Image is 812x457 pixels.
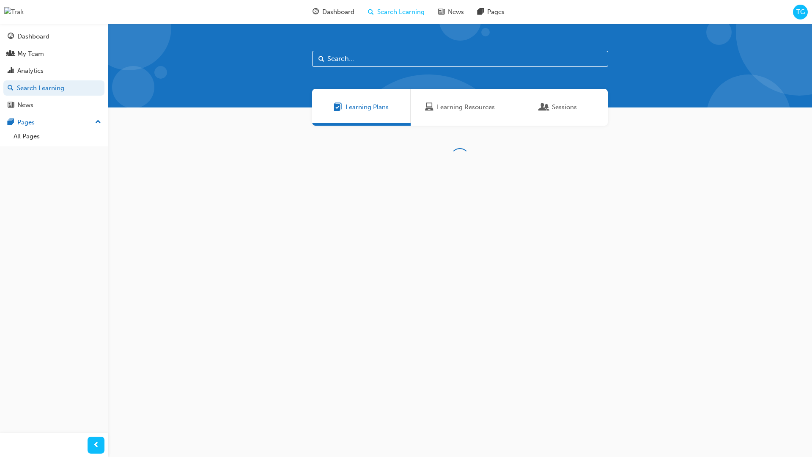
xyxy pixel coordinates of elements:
[17,66,44,76] div: Analytics
[322,7,354,17] span: Dashboard
[552,102,577,112] span: Sessions
[8,102,14,109] span: news-icon
[411,89,509,126] a: Learning ResourcesLearning Resources
[3,27,104,115] button: DashboardMy TeamAnalyticsSearch LearningNews
[3,115,104,130] button: Pages
[3,97,104,113] a: News
[3,46,104,62] a: My Team
[509,89,608,126] a: SessionsSessions
[3,29,104,44] a: Dashboard
[8,85,14,92] span: search-icon
[306,3,361,21] a: guage-iconDashboard
[487,7,505,17] span: Pages
[312,51,608,67] input: Search...
[334,102,342,112] span: Learning Plans
[318,54,324,64] span: Search
[17,118,35,127] div: Pages
[3,80,104,96] a: Search Learning
[8,119,14,127] span: pages-icon
[312,89,411,126] a: Learning PlansLearning Plans
[3,63,104,79] a: Analytics
[10,130,104,143] a: All Pages
[448,7,464,17] span: News
[540,102,549,112] span: Sessions
[368,7,374,17] span: search-icon
[471,3,511,21] a: pages-iconPages
[361,3,431,21] a: search-iconSearch Learning
[8,50,14,58] span: people-icon
[313,7,319,17] span: guage-icon
[425,102,433,112] span: Learning Resources
[17,32,49,41] div: Dashboard
[477,7,484,17] span: pages-icon
[95,117,101,128] span: up-icon
[8,67,14,75] span: chart-icon
[431,3,471,21] a: news-iconNews
[438,7,444,17] span: news-icon
[346,102,389,112] span: Learning Plans
[93,440,99,451] span: prev-icon
[17,100,33,110] div: News
[17,49,44,59] div: My Team
[796,7,805,17] span: TG
[377,7,425,17] span: Search Learning
[4,7,24,17] img: Trak
[437,102,495,112] span: Learning Resources
[793,5,808,19] button: TG
[8,33,14,41] span: guage-icon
